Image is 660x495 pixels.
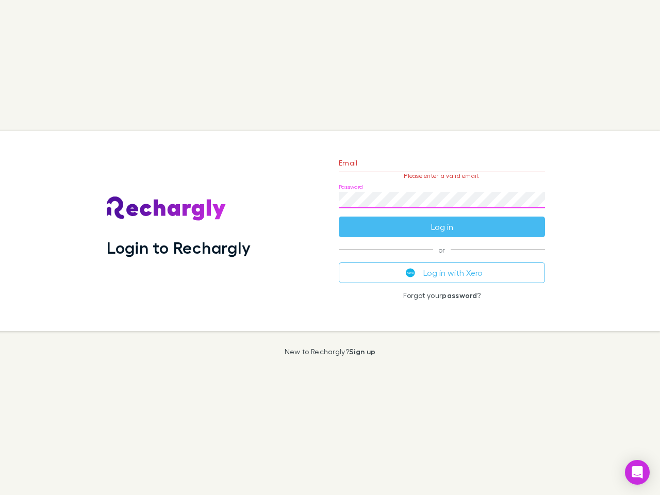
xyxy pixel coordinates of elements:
[339,172,545,179] p: Please enter a valid email.
[442,291,477,300] a: password
[625,460,650,485] div: Open Intercom Messenger
[339,291,545,300] p: Forgot your ?
[107,196,226,221] img: Rechargly's Logo
[339,183,363,191] label: Password
[107,238,251,257] h1: Login to Rechargly
[406,268,415,277] img: Xero's logo
[339,217,545,237] button: Log in
[285,348,376,356] p: New to Rechargly?
[349,347,375,356] a: Sign up
[339,262,545,283] button: Log in with Xero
